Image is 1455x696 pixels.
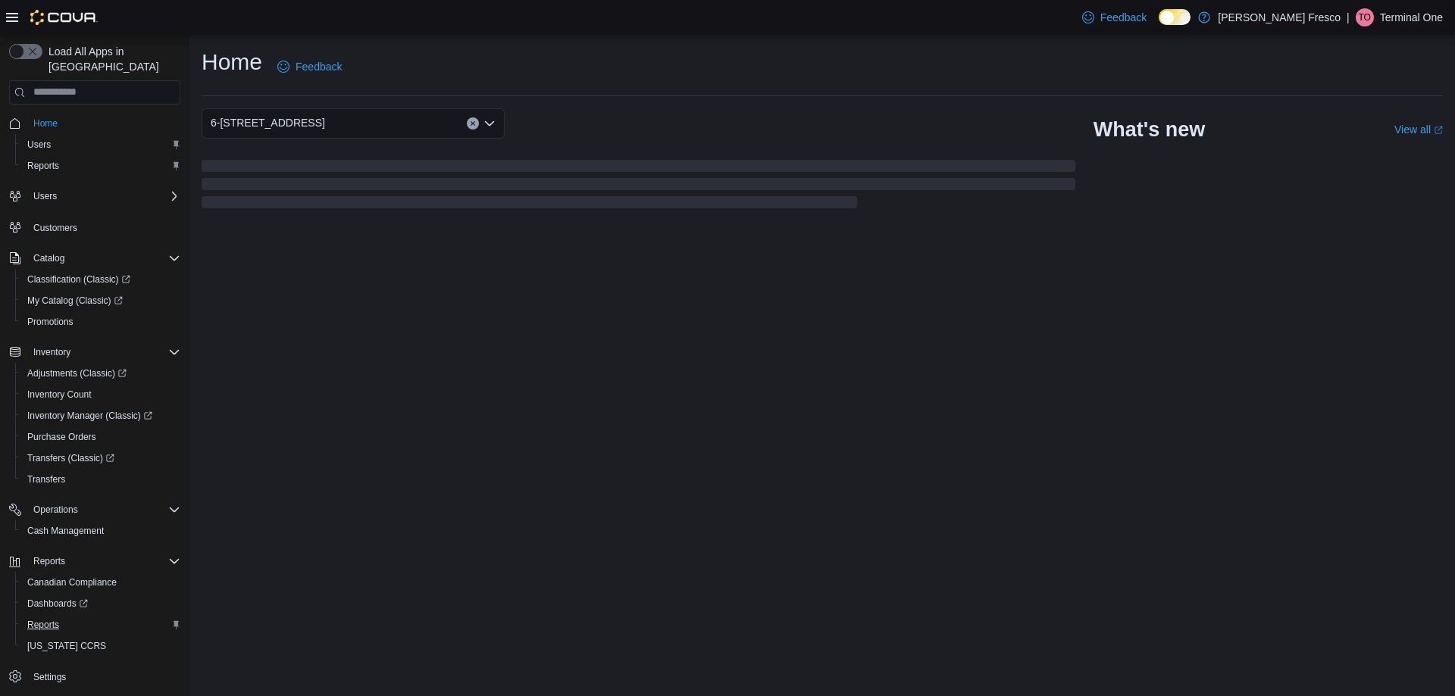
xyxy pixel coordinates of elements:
[1394,123,1443,136] a: View allExternal link
[27,249,180,267] span: Catalog
[202,47,262,77] h1: Home
[27,410,152,422] span: Inventory Manager (Classic)
[21,449,180,467] span: Transfers (Classic)
[21,637,180,655] span: Washington CCRS
[483,117,496,130] button: Open list of options
[27,452,114,464] span: Transfers (Classic)
[21,595,94,613] a: Dashboards
[3,112,186,134] button: Home
[33,117,58,130] span: Home
[15,384,186,405] button: Inventory Count
[1359,8,1371,27] span: TO
[15,593,186,614] a: Dashboards
[27,367,127,379] span: Adjustments (Classic)
[33,504,78,516] span: Operations
[15,635,186,657] button: [US_STATE] CCRS
[15,448,186,469] a: Transfers (Classic)
[1434,126,1443,135] svg: External link
[15,311,186,332] button: Promotions
[27,114,180,133] span: Home
[21,313,80,331] a: Promotions
[27,667,180,686] span: Settings
[27,576,117,588] span: Canadian Compliance
[15,614,186,635] button: Reports
[33,671,66,683] span: Settings
[1076,2,1153,33] a: Feedback
[15,363,186,384] a: Adjustments (Classic)
[21,428,102,446] a: Purchase Orders
[15,426,186,448] button: Purchase Orders
[27,525,104,537] span: Cash Management
[21,407,180,425] span: Inventory Manager (Classic)
[21,136,180,154] span: Users
[15,520,186,542] button: Cash Management
[202,163,1075,211] span: Loading
[27,187,63,205] button: Users
[30,10,98,25] img: Cova
[27,552,180,570] span: Reports
[3,499,186,520] button: Operations
[21,270,136,289] a: Classification (Classic)
[27,343,77,361] button: Inventory
[1356,8,1374,27] div: Terminal One
[27,598,88,610] span: Dashboards
[15,134,186,155] button: Users
[21,364,133,382] a: Adjustments (Classic)
[21,407,158,425] a: Inventory Manager (Classic)
[3,216,186,238] button: Customers
[27,552,71,570] button: Reports
[21,470,180,488] span: Transfers
[42,44,180,74] span: Load All Apps in [GEOGRAPHIC_DATA]
[27,316,74,328] span: Promotions
[3,551,186,572] button: Reports
[1347,8,1350,27] p: |
[21,157,65,175] a: Reports
[27,501,180,519] span: Operations
[27,619,59,631] span: Reports
[15,469,186,490] button: Transfers
[27,343,180,361] span: Inventory
[27,295,123,307] span: My Catalog (Classic)
[33,222,77,234] span: Customers
[21,292,180,310] span: My Catalog (Classic)
[21,470,71,488] a: Transfers
[33,252,64,264] span: Catalog
[1094,117,1205,142] h2: What's new
[33,346,70,358] span: Inventory
[15,155,186,176] button: Reports
[271,51,348,82] a: Feedback
[15,290,186,311] a: My Catalog (Classic)
[3,186,186,207] button: Users
[1380,8,1443,27] p: Terminal One
[21,449,120,467] a: Transfers (Classic)
[27,219,83,237] a: Customers
[27,668,72,686] a: Settings
[467,117,479,130] button: Clear input
[33,190,57,202] span: Users
[21,364,180,382] span: Adjustments (Classic)
[21,637,112,655] a: [US_STATE] CCRS
[27,431,96,443] span: Purchase Orders
[15,405,186,426] a: Inventory Manager (Classic)
[21,522,110,540] a: Cash Management
[15,572,186,593] button: Canadian Compliance
[21,270,180,289] span: Classification (Classic)
[27,160,59,172] span: Reports
[27,473,65,485] span: Transfers
[21,428,180,446] span: Purchase Orders
[3,248,186,269] button: Catalog
[21,616,180,634] span: Reports
[21,292,129,310] a: My Catalog (Classic)
[15,269,186,290] a: Classification (Classic)
[296,59,342,74] span: Feedback
[21,385,98,404] a: Inventory Count
[21,616,65,634] a: Reports
[3,342,186,363] button: Inventory
[21,313,180,331] span: Promotions
[21,595,180,613] span: Dashboards
[27,389,92,401] span: Inventory Count
[1100,10,1147,25] span: Feedback
[21,136,57,154] a: Users
[211,114,325,132] span: 6-[STREET_ADDRESS]
[1159,25,1159,26] span: Dark Mode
